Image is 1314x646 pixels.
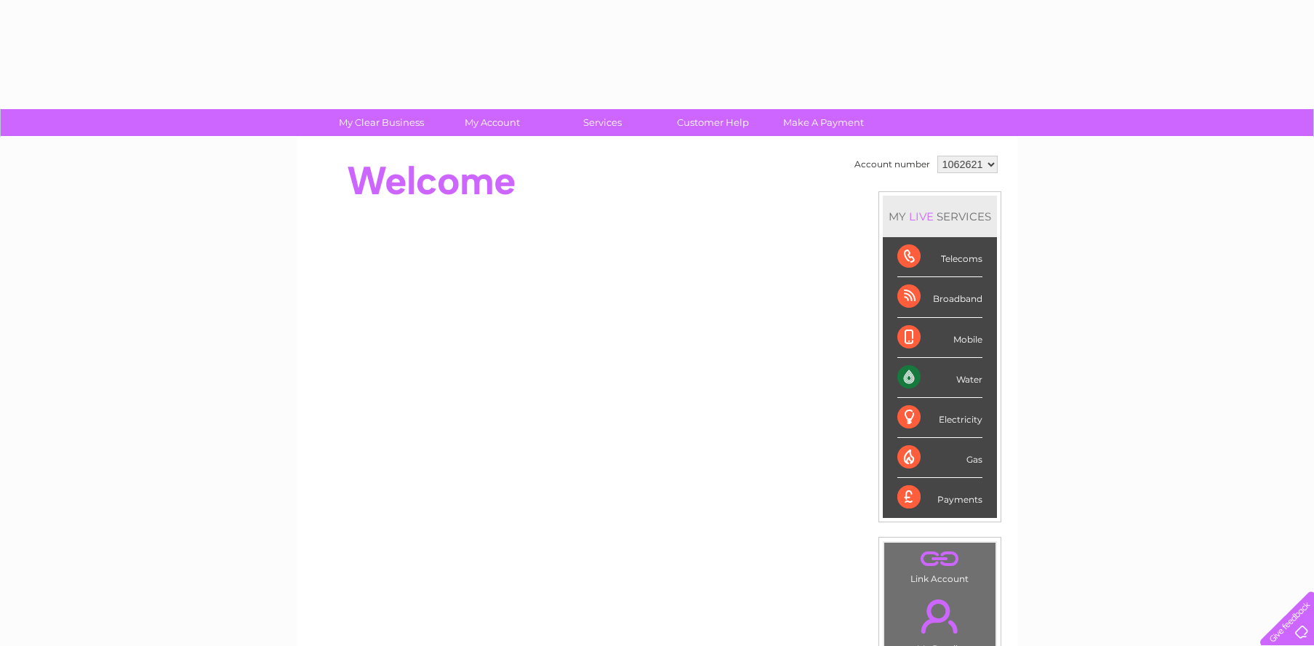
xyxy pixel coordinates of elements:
[906,210,937,223] div: LIVE
[321,109,441,136] a: My Clear Business
[764,109,884,136] a: Make A Payment
[542,109,662,136] a: Services
[897,277,982,317] div: Broadband
[897,438,982,478] div: Gas
[432,109,552,136] a: My Account
[897,398,982,438] div: Electricity
[897,358,982,398] div: Water
[884,542,996,588] td: Link Account
[897,318,982,358] div: Mobile
[888,591,992,642] a: .
[888,546,992,572] a: .
[897,237,982,277] div: Telecoms
[897,478,982,517] div: Payments
[653,109,773,136] a: Customer Help
[851,152,934,177] td: Account number
[883,196,997,237] div: MY SERVICES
